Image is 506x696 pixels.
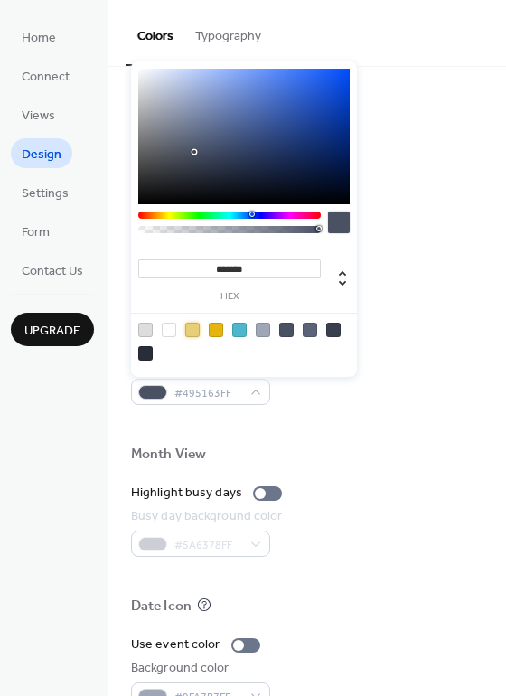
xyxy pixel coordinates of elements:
span: #495163FF [174,384,241,403]
a: Settings [11,177,80,207]
div: rgb(221, 221, 221) [138,323,153,337]
div: rgb(90, 99, 120) [303,323,317,337]
div: Date Icon [131,597,192,616]
div: rgb(255, 255, 255) [162,323,176,337]
a: Design [11,138,72,168]
span: Upgrade [24,322,80,341]
a: Home [11,22,67,52]
span: Views [22,107,55,126]
a: Views [11,99,66,129]
button: Upgrade [11,313,94,346]
a: Contact Us [11,255,94,285]
span: Contact Us [22,262,83,281]
div: rgb(229, 180, 14) [209,323,223,337]
div: rgb(232, 206, 119) [185,323,200,337]
span: Connect [22,68,70,87]
div: rgb(159, 167, 183) [256,323,270,337]
a: Connect [11,61,80,90]
label: hex [138,292,321,302]
span: Form [22,223,50,242]
div: rgb(41, 45, 57) [138,346,153,361]
div: Busy day background color [131,507,283,526]
div: Use event color [131,635,220,654]
div: rgb(78, 183, 205) [232,323,247,337]
div: Background color [131,659,267,678]
div: Month View [131,446,206,465]
div: rgb(57, 63, 79) [326,323,341,337]
div: rgb(73, 81, 99) [279,323,294,337]
a: Form [11,216,61,246]
span: Design [22,146,61,165]
span: Settings [22,184,69,203]
span: Home [22,29,56,48]
div: Highlight busy days [131,484,242,503]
